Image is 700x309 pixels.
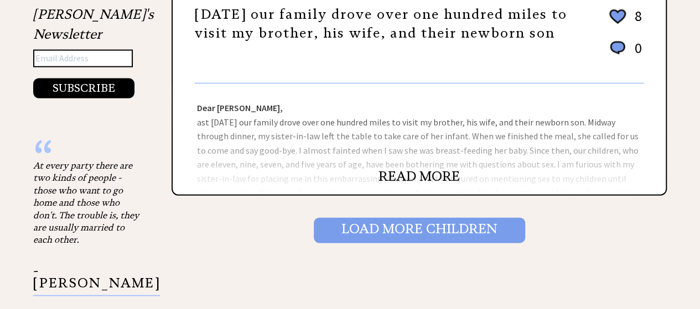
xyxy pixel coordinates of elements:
[608,39,628,57] img: message_round%201.png
[33,159,144,246] div: At every party there are two kinds of people - those who want to go home and those who don't. The...
[629,7,642,38] td: 8
[173,84,666,195] div: ast [DATE] our family drove over one hundred miles to visit my brother, his wife, and their newbo...
[629,39,642,68] td: 0
[33,148,144,159] div: “
[33,50,133,67] input: Email Address
[33,265,160,296] p: - [PERSON_NAME]
[314,218,525,243] input: Load More Children
[608,7,628,27] img: heart_outline%202.png
[195,6,567,41] a: [DATE] our family drove over one hundred miles to visit my brother, his wife, and their newborn son
[33,4,154,98] div: [PERSON_NAME]'s Newsletter
[197,102,283,113] strong: Dear [PERSON_NAME],
[378,168,460,185] a: READ MORE
[33,78,134,98] button: SUBSCRIBE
